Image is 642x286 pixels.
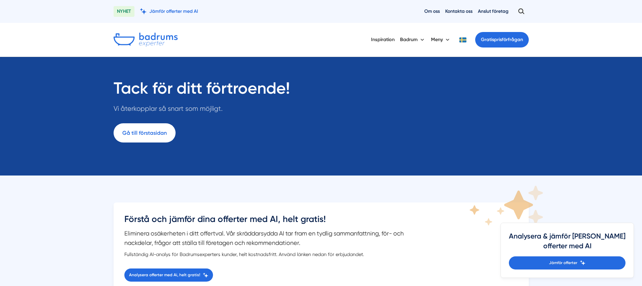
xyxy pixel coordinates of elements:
[549,260,577,266] span: Jämför offerter
[114,78,290,103] h1: Tack för ditt förtroende!
[509,231,625,256] h4: Analysera & jämför [PERSON_NAME] offerter med AI
[114,33,178,47] img: Badrumsexperter.se logotyp
[481,37,494,42] span: Gratis
[475,32,529,47] a: Gratisprisförfrågan
[129,272,200,278] span: Analysera offerter med Ai, helt gratis!
[124,213,418,229] h3: Förstå och jämför dina offerter med AI, helt gratis!
[124,251,418,258] div: Fullständig AI-analys för Badrumsexperters kunder, helt kostnadsfritt. Använd länken nedan för er...
[114,103,290,117] p: Vi återkopplar så snart som möjligt.
[400,31,426,49] button: Badrum
[114,123,176,142] a: Gå till förstasidan
[149,8,198,14] span: Jämför offerter med AI
[124,268,213,282] a: Analysera offerter med Ai, helt gratis!
[140,8,198,14] a: Jämför offerter med AI
[509,256,625,269] a: Jämför offerter
[371,31,395,48] a: Inspiration
[431,31,451,49] button: Meny
[424,8,440,14] a: Om oss
[445,8,472,14] a: Kontakta oss
[478,8,509,14] a: Anslut företag
[124,229,418,248] p: Eliminera osäkerheten i ditt offertval. Vår skräddarsydda AI tar fram en tydlig sammanfattning, f...
[114,6,134,17] span: NYHET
